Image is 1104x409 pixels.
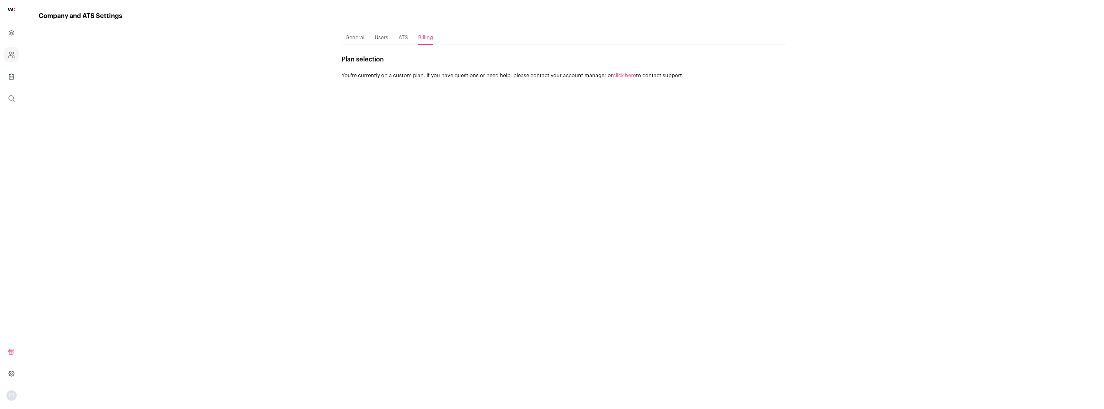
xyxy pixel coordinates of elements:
[399,31,408,44] a: ATS
[418,35,433,40] span: Billing
[4,47,19,62] a: Company and ATS Settings
[342,72,786,79] p: You're currently on a custom plan. If you have questions or need help, please contact your accoun...
[39,12,122,21] h1: Company and ATS Settings
[4,25,19,41] a: Projects
[6,390,17,401] button: Open dropdown
[342,55,786,64] h2: Plan selection
[345,31,364,44] a: General
[399,35,408,40] span: ATS
[8,8,15,11] img: wellfound-shorthand-0d5821cbd27db2630d0214b213865d53afaa358527fdda9d0ea32b1df1b89c2c.svg
[375,35,388,40] span: Users
[613,73,636,78] a: click here
[6,390,17,401] img: nopic.png
[375,31,388,44] a: Users
[345,35,364,40] span: General
[4,69,19,84] a: Company Lists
